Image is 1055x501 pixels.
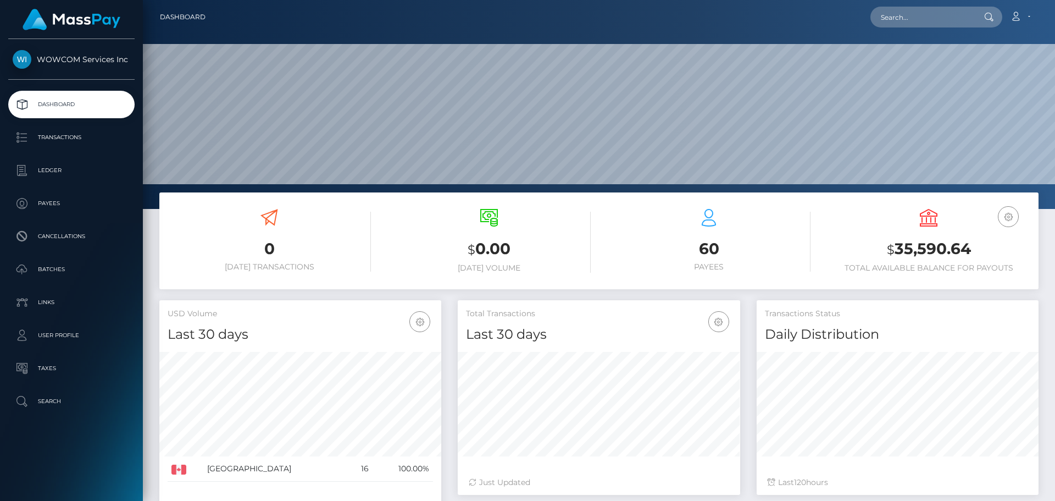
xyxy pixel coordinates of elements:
[13,393,130,410] p: Search
[8,289,135,316] a: Links
[8,388,135,415] a: Search
[765,325,1030,344] h4: Daily Distribution
[23,9,120,30] img: MassPay Logo
[466,325,731,344] h4: Last 30 days
[203,456,348,482] td: [GEOGRAPHIC_DATA]
[13,294,130,311] p: Links
[168,309,433,320] h5: USD Volume
[168,325,433,344] h4: Last 30 days
[13,261,130,278] p: Batches
[8,190,135,217] a: Payees
[794,477,806,487] span: 120
[887,242,895,257] small: $
[13,195,130,212] p: Payees
[160,5,206,29] a: Dashboard
[8,54,135,64] span: WOWCOM Services Inc
[8,322,135,349] a: User Profile
[13,162,130,179] p: Ledger
[13,360,130,377] p: Taxes
[768,477,1028,488] div: Last hours
[171,465,186,475] img: CA.png
[373,456,434,482] td: 100.00%
[765,309,1030,320] h5: Transactions Status
[13,327,130,344] p: User Profile
[466,309,731,320] h5: Total Transactions
[8,157,135,184] a: Ledger
[607,262,810,272] h6: Payees
[870,7,974,27] input: Search...
[13,129,130,146] p: Transactions
[13,228,130,245] p: Cancellations
[387,263,591,273] h6: [DATE] Volume
[8,91,135,118] a: Dashboard
[13,96,130,113] p: Dashboard
[387,238,591,261] h3: 0.00
[8,223,135,250] a: Cancellations
[468,242,475,257] small: $
[607,238,810,260] h3: 60
[469,477,729,488] div: Just Updated
[8,124,135,151] a: Transactions
[827,263,1030,273] h6: Total Available Balance for Payouts
[168,262,371,272] h6: [DATE] Transactions
[8,256,135,283] a: Batches
[827,238,1030,261] h3: 35,590.64
[8,355,135,382] a: Taxes
[348,456,373,482] td: 16
[13,50,31,69] img: WOWCOM Services Inc
[168,238,371,260] h3: 0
